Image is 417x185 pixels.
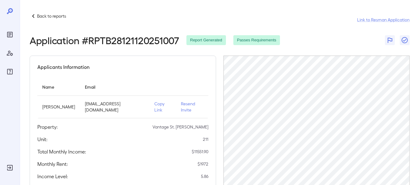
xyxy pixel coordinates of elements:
th: Name [37,78,80,96]
table: simple table [37,78,208,118]
span: Report Generated [186,37,226,43]
h5: Unit: [37,136,48,143]
div: Log Out [5,163,15,173]
p: [EMAIL_ADDRESS][DOMAIN_NAME] [85,101,144,113]
div: Reports [5,30,15,40]
p: Vantage St. [PERSON_NAME] [152,124,208,130]
h5: Applicants Information [37,63,90,71]
h2: Application # RPTB28121120251007 [30,35,179,46]
button: Close Report [400,35,410,45]
p: 5.86 [201,173,208,179]
th: Email [80,78,149,96]
p: Resend Invite [181,101,203,113]
button: Flag Report [385,35,395,45]
span: Passes Requirements [233,37,280,43]
div: Manage Users [5,48,15,58]
p: $ 11551.90 [192,149,208,155]
p: Copy Link [154,101,171,113]
p: $ 1972 [198,161,208,167]
div: FAQ [5,67,15,77]
h5: Monthly Rent: [37,160,68,168]
h5: Property: [37,123,58,131]
p: 211 [203,136,208,142]
p: [PERSON_NAME] [42,104,75,110]
h5: Income Level: [37,173,68,180]
p: Back to reports [37,13,66,19]
h5: Total Monthly Income: [37,148,86,155]
a: Link to Resman Application [357,17,410,23]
